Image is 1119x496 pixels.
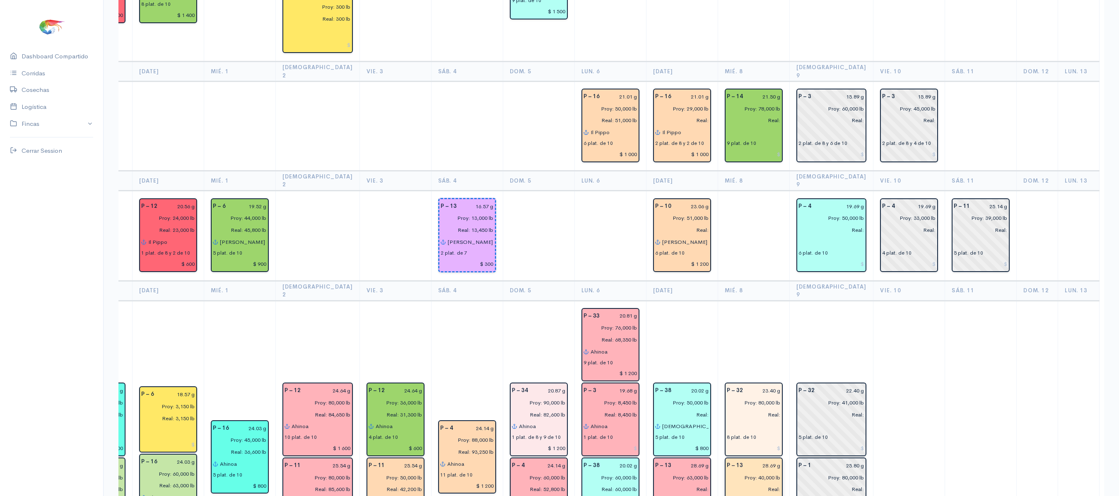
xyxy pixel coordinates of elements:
th: Vie. 10 [873,62,945,82]
th: [DATE] [646,281,718,301]
div: P – 11 [949,200,975,212]
div: 5 plat. de 10 [954,249,983,257]
th: Vie. 10 [873,171,945,190]
th: Mié. 1 [204,62,276,82]
input: g [605,310,637,322]
input: $ [141,9,195,21]
input: $ [285,39,351,51]
input: pescadas [877,224,936,236]
input: g [601,385,637,397]
th: [DATE] [133,281,204,301]
input: estimadas [364,472,422,484]
div: 5 plat. de 10 [798,433,828,441]
input: pescadas [435,446,494,458]
input: $ [584,368,637,380]
input: $ [369,442,422,454]
div: 10 plat. de 10 [285,433,317,441]
div: 2 plat. de 7 [441,249,467,257]
input: estimadas [579,103,637,115]
input: $ [882,258,936,270]
div: P – 13 [650,460,676,472]
th: Lun. 13 [1058,171,1100,190]
input: pescadas [280,484,351,496]
input: g [676,460,709,472]
input: estimadas [579,472,637,484]
input: pescadas [136,480,195,492]
input: pescadas [208,224,267,236]
input: g [462,200,494,212]
th: [DEMOGRAPHIC_DATA] 9 [789,281,873,301]
th: [DEMOGRAPHIC_DATA] 2 [276,171,360,190]
th: [DATE] [133,171,204,190]
input: pescadas [650,484,709,496]
input: estimadas [364,397,422,409]
input: g [159,388,195,400]
th: Mié. 8 [718,171,789,190]
input: pescadas [650,115,709,127]
div: P – 6 [208,200,231,212]
input: g [306,385,351,397]
input: estimadas [136,212,195,224]
div: Piscina: 10 Peso: 23.06 g Libras Proy: 51,000 lb Empacadora: Cofimar Gabarra: Renata Plataformas:... [653,198,711,272]
div: 4 plat. de 10 [882,249,912,257]
input: g [306,460,351,472]
div: 5 plat. de 10 [213,249,242,257]
input: pescadas [579,334,637,346]
div: P – 4 [507,460,530,472]
th: [DATE] [646,171,718,190]
div: Piscina: 12 Peso: 24.64 g Libras Proy: 80,000 lb Libras Reales: 84,650 lb Rendimiento: 105.8% Emp... [282,383,353,456]
input: estimadas [722,397,781,409]
input: estimadas [579,322,637,334]
div: P – 10 [650,200,676,212]
input: pescadas [793,484,865,496]
th: [DEMOGRAPHIC_DATA] 2 [276,281,360,301]
input: estimadas [208,434,267,446]
input: $ [655,258,709,270]
input: estimadas [136,468,195,480]
input: g [676,385,709,397]
input: g [390,460,422,472]
div: 6 plat. de 10 [798,249,828,257]
input: g [605,460,637,472]
div: Piscina: 3 Peso: 19.68 g Libras Proy: 8,450 lb Libras Reales: 8,450 lb Rendimiento: 100.0% Empaca... [581,383,639,456]
th: Dom. 5 [503,171,574,190]
input: g [605,91,637,103]
input: pescadas [364,409,422,421]
input: estimadas [650,397,709,409]
div: 4 plat. de 10 [369,433,398,441]
input: estimadas [280,1,351,13]
input: g [975,200,1008,212]
input: pescadas [579,484,637,496]
input: estimadas [949,212,1008,224]
input: g [162,200,195,212]
input: pescadas [650,224,709,236]
input: estimadas [793,212,865,224]
th: Dom. 12 [1017,171,1058,190]
input: pescadas [949,224,1008,236]
input: estimadas [793,397,865,409]
div: P – 4 [435,422,458,434]
div: P – 12 [364,385,390,397]
input: $ [512,442,566,454]
input: pescadas [793,224,865,236]
div: 8 plat. de 10 [727,433,756,441]
th: [DEMOGRAPHIC_DATA] 2 [276,62,360,82]
div: P – 32 [793,385,820,397]
div: P – 13 [436,200,462,212]
input: $ [141,258,195,270]
div: P – 16 [208,422,234,434]
div: Piscina: 6 Peso: 19.52 g Libras Proy: 44,000 lb Libras Reales: 45,800 lb Rendimiento: 104.1% Empa... [211,198,269,272]
input: g [676,91,709,103]
input: $ [954,258,1008,270]
th: Sáb. 4 [431,171,503,190]
div: P – 3 [579,385,601,397]
div: Piscina: 6 Peso: 18.57 g Libras Proy: 3,150 lb Libras Reales: 3,150 lb Rendimiento: 100.0% Empaca... [139,386,197,453]
input: g [816,200,865,212]
input: g [748,460,781,472]
th: Lun. 6 [574,171,646,190]
input: $ [727,148,781,160]
input: pescadas [579,115,637,127]
input: $ [655,442,709,454]
input: estimadas [208,212,267,224]
input: g [900,200,936,212]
